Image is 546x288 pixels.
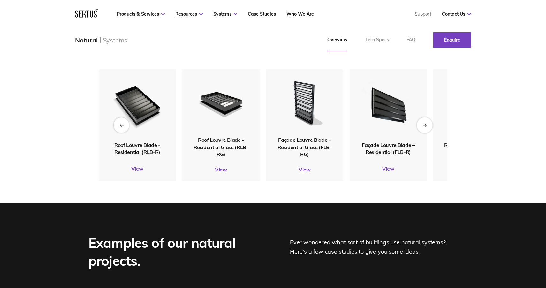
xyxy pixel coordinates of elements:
[213,11,237,17] a: Systems
[117,11,165,17] a: Products & Services
[442,11,471,17] a: Contact Us
[433,32,471,48] a: Enquire
[114,117,129,133] div: Previous slide
[103,36,128,44] div: Systems
[362,141,414,155] span: Façade Louvre Blade – Residential (FLB-R)
[75,36,98,44] div: Natural
[417,117,432,133] div: Next slide
[433,165,511,172] a: View
[398,28,424,51] a: FAQ
[99,165,176,172] a: View
[286,11,314,17] a: Who We Are
[182,166,260,173] a: View
[415,11,431,17] a: Support
[290,234,458,270] div: Ever wondered what sort of buildings use natural systems? Here's a few case studies to give you s...
[266,166,343,173] a: View
[356,28,398,51] a: Tech Specs
[88,234,261,270] div: Examples of our natural projects.
[114,141,160,155] span: Roof Louvre Blade - Residential (RLB-R)
[175,11,203,17] a: Resources
[248,11,276,17] a: Case Studies
[193,137,248,157] span: Roof Louvre Blade - Residential Glass (RLB-RG)
[431,214,546,288] iframe: Chat Widget
[444,141,499,155] span: Roof Ventilation Collar - Residential (RVC-R)
[277,137,332,157] span: Façade Louvre Blade – Residential Glass (FLB-RG)
[350,165,427,172] a: View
